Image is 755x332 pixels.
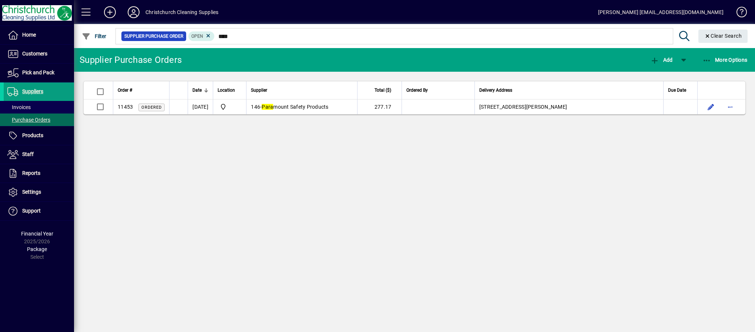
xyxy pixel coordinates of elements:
td: 277.17 [357,99,402,114]
td: [DATE] [188,99,213,114]
span: 11453 [118,104,133,110]
a: Staff [4,145,74,164]
span: Supplier [251,86,267,94]
span: Delivery Address [479,86,512,94]
span: Order # [118,86,132,94]
span: Ordered [141,105,162,110]
button: More options [724,101,736,113]
div: Supplier [251,86,353,94]
span: Settings [22,189,41,195]
button: More Options [701,53,749,67]
span: Purchase Orders [7,117,50,123]
a: Invoices [4,101,74,114]
button: Profile [122,6,145,19]
span: mount Safety Products [262,104,328,110]
mat-chip: Completion Status: Open [188,31,215,41]
button: Filter [80,30,108,43]
div: Due Date [668,86,693,94]
button: Add [648,53,674,67]
div: Order # [118,86,165,94]
a: Pick and Pack [4,64,74,82]
span: Products [22,132,43,138]
span: Pick and Pack [22,70,54,75]
a: Knowledge Base [731,1,746,26]
div: Ordered By [406,86,470,94]
div: Total ($) [362,86,398,94]
a: Customers [4,45,74,63]
a: Products [4,126,74,145]
em: Para [262,104,273,110]
div: Date [192,86,208,94]
td: - [246,99,357,114]
span: Reports [22,170,40,176]
span: Clear Search [704,33,742,39]
span: Add [650,57,672,63]
span: Invoices [7,104,31,110]
span: Filter [82,33,107,39]
button: Clear [698,30,748,43]
span: Financial Year [21,231,53,237]
div: Supplier Purchase Orders [80,54,182,66]
button: Edit [705,101,717,113]
div: [PERSON_NAME] [EMAIL_ADDRESS][DOMAIN_NAME] [598,6,724,18]
a: Reports [4,164,74,183]
span: 146 [251,104,260,110]
span: Ordered By [406,86,428,94]
a: Home [4,26,74,44]
span: Date [192,86,202,94]
span: Home [22,32,36,38]
a: Settings [4,183,74,201]
span: Support [22,208,41,214]
span: Suppliers [22,88,43,94]
span: Open [191,34,203,39]
td: [STREET_ADDRESS][PERSON_NAME] [474,99,663,114]
a: Purchase Orders [4,114,74,126]
a: Support [4,202,74,220]
span: Customers [22,51,47,57]
span: Christchurch Cleaning Supplies Ltd [218,102,242,111]
div: Location [218,86,242,94]
span: Total ($) [375,86,391,94]
span: Location [218,86,235,94]
span: More Options [702,57,748,63]
button: Add [98,6,122,19]
span: Package [27,246,47,252]
span: Staff [22,151,34,157]
span: Due Date [668,86,686,94]
span: Supplier Purchase Order [124,33,183,40]
div: Christchurch Cleaning Supplies [145,6,218,18]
